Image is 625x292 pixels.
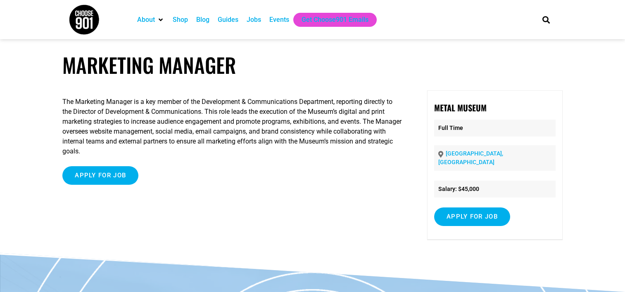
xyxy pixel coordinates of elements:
[434,181,556,198] li: Salary: $45,000
[434,120,556,137] p: Full Time
[137,15,155,25] a: About
[62,166,138,185] input: Apply for job
[269,15,289,25] a: Events
[247,15,261,25] a: Jobs
[302,15,368,25] a: Get Choose901 Emails
[173,15,188,25] a: Shop
[62,53,562,77] h1: Marketing Manager
[62,97,402,156] p: The Marketing Manager is a key member of the Development & Communications Department, reporting d...
[434,101,487,114] strong: Metal Museum
[133,13,528,27] nav: Main nav
[438,150,503,165] a: [GEOGRAPHIC_DATA], [GEOGRAPHIC_DATA]
[196,15,209,25] a: Blog
[539,13,553,26] div: Search
[218,15,238,25] a: Guides
[133,13,169,27] div: About
[434,207,510,226] input: Apply for job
